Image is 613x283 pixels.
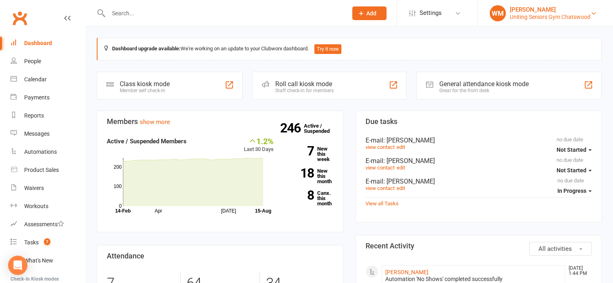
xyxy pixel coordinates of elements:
[24,130,50,137] div: Messages
[10,70,85,89] a: Calendar
[140,118,170,126] a: show more
[107,138,187,145] strong: Active / Suspended Members
[366,157,592,165] div: E-mail
[286,146,333,162] a: 7New this week
[244,136,274,154] div: Last 30 Days
[120,88,170,93] div: Member self check-in
[366,185,395,191] a: view contact
[286,145,314,157] strong: 7
[10,8,30,28] a: Clubworx
[275,88,334,93] div: Staff check-in for members
[112,45,181,52] strong: Dashboard upgrade available:
[439,80,529,88] div: General attendance kiosk mode
[366,118,592,126] h3: Due tasks
[10,52,85,70] a: People
[557,147,586,153] span: Not Started
[383,136,435,144] span: : [PERSON_NAME]
[24,221,64,227] div: Assessments
[420,4,442,22] span: Settings
[385,276,562,283] div: Automation 'No Shows' completed successfully
[107,252,333,260] h3: Attendance
[529,242,592,256] button: All activities
[10,252,85,270] a: What's New
[510,13,590,21] div: Uniting Seniors Gym Chatswood
[352,6,387,20] button: Add
[366,10,376,17] span: Add
[10,215,85,233] a: Assessments
[24,203,48,209] div: Workouts
[10,89,85,107] a: Payments
[439,88,529,93] div: Great for the front desk
[10,179,85,197] a: Waivers
[24,239,39,246] div: Tasks
[286,189,314,201] strong: 8
[490,5,506,21] div: WM
[397,165,405,171] a: edit
[24,167,59,173] div: Product Sales
[24,76,47,83] div: Calendar
[280,122,304,134] strong: 246
[244,136,274,145] div: 1.2%
[24,257,53,264] div: What's New
[557,163,592,178] button: Not Started
[366,178,592,185] div: E-mail
[366,200,399,207] a: View all Tasks
[10,107,85,125] a: Reports
[286,167,314,179] strong: 18
[107,118,333,126] h3: Members
[314,44,341,54] button: Try it now
[397,185,405,191] a: edit
[366,242,592,250] h3: Recent Activity
[275,80,334,88] div: Roll call kiosk mode
[10,197,85,215] a: Workouts
[557,188,586,194] span: In Progress
[510,6,590,13] div: [PERSON_NAME]
[286,190,333,206] a: 8Canx. this month
[24,40,52,46] div: Dashboard
[557,143,592,157] button: Not Started
[557,167,586,174] span: Not Started
[97,38,602,60] div: We're working on an update to your Clubworx dashboard.
[10,161,85,179] a: Product Sales
[366,136,592,144] div: E-mail
[557,184,592,198] button: In Progress
[10,34,85,52] a: Dashboard
[366,144,395,150] a: view contact
[383,178,435,185] span: : [PERSON_NAME]
[366,165,395,171] a: view contact
[8,256,27,275] div: Open Intercom Messenger
[44,238,50,245] span: 7
[10,125,85,143] a: Messages
[383,157,435,165] span: : [PERSON_NAME]
[10,233,85,252] a: Tasks 7
[286,168,333,184] a: 18New this month
[24,149,57,155] div: Automations
[538,245,572,252] span: All activities
[397,144,405,150] a: edit
[304,117,339,140] a: 246Active / Suspended
[24,94,50,101] div: Payments
[385,269,428,275] a: [PERSON_NAME]
[10,143,85,161] a: Automations
[24,112,44,119] div: Reports
[120,80,170,88] div: Class kiosk mode
[24,185,44,191] div: Waivers
[24,58,41,64] div: People
[565,266,591,276] time: [DATE] 1:44 PM
[106,8,342,19] input: Search...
